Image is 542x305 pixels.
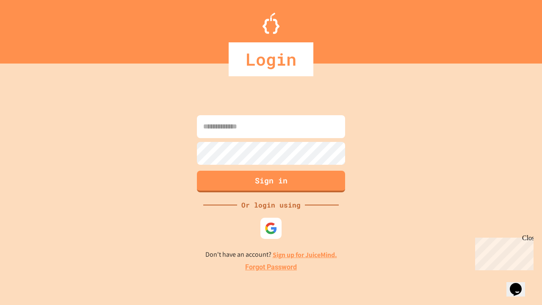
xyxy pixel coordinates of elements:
div: Or login using [237,200,305,210]
img: Logo.svg [263,13,279,34]
a: Forgot Password [245,262,297,272]
button: Sign in [197,171,345,192]
div: Login [229,42,313,76]
a: Sign up for JuiceMind. [273,250,337,259]
iframe: chat widget [506,271,534,297]
iframe: chat widget [472,234,534,270]
img: google-icon.svg [265,222,277,235]
p: Don't have an account? [205,250,337,260]
div: Chat with us now!Close [3,3,58,54]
